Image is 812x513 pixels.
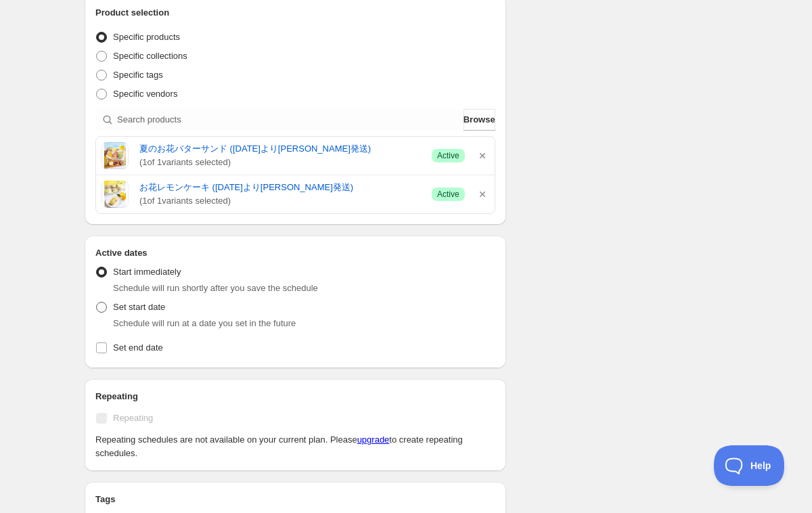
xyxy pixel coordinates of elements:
a: お花レモンケーキ ([DATE]より[PERSON_NAME]発送) [139,181,421,194]
span: Specific tags [113,70,163,80]
a: 夏のお花バターサンド ([DATE]より[PERSON_NAME]発送) [139,142,421,156]
h2: Tags [95,493,495,506]
span: ( 1 of 1 variants selected) [139,156,421,169]
span: Specific collections [113,51,187,61]
span: ( 1 of 1 variants selected) [139,194,421,208]
span: Schedule will run shortly after you save the schedule [113,283,318,293]
input: Search products [117,109,461,131]
span: Browse [464,113,495,127]
span: Active [437,150,459,161]
h2: Active dates [95,246,495,260]
h2: Repeating [95,390,495,403]
span: Specific products [113,32,180,42]
span: Schedule will run at a date you set in the future [113,318,296,328]
button: Browse [464,109,495,131]
span: Start immediately [113,267,181,277]
span: Specific vendors [113,89,177,99]
span: Repeating [113,413,153,423]
p: Repeating schedules are not available on your current plan. Please to create repeating schedules. [95,433,495,460]
span: Set end date [113,342,163,353]
span: Set start date [113,302,165,312]
iframe: Toggle Customer Support [714,445,785,486]
span: Active [437,189,459,200]
a: upgrade [357,434,390,445]
h2: Product selection [95,6,495,20]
